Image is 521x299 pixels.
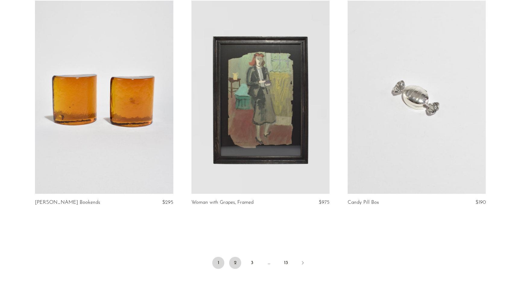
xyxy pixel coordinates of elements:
a: 13 [280,257,292,269]
span: 1 [212,257,224,269]
span: $190 [475,200,486,205]
span: $295 [162,200,173,205]
a: 3 [246,257,258,269]
a: Next [297,257,309,270]
a: [PERSON_NAME] Bookends [35,200,100,205]
span: … [263,257,275,269]
span: $975 [319,200,330,205]
a: Woman with Grapes, Framed [191,200,254,205]
a: Candy Pill Box [348,200,379,205]
a: 2 [229,257,241,269]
